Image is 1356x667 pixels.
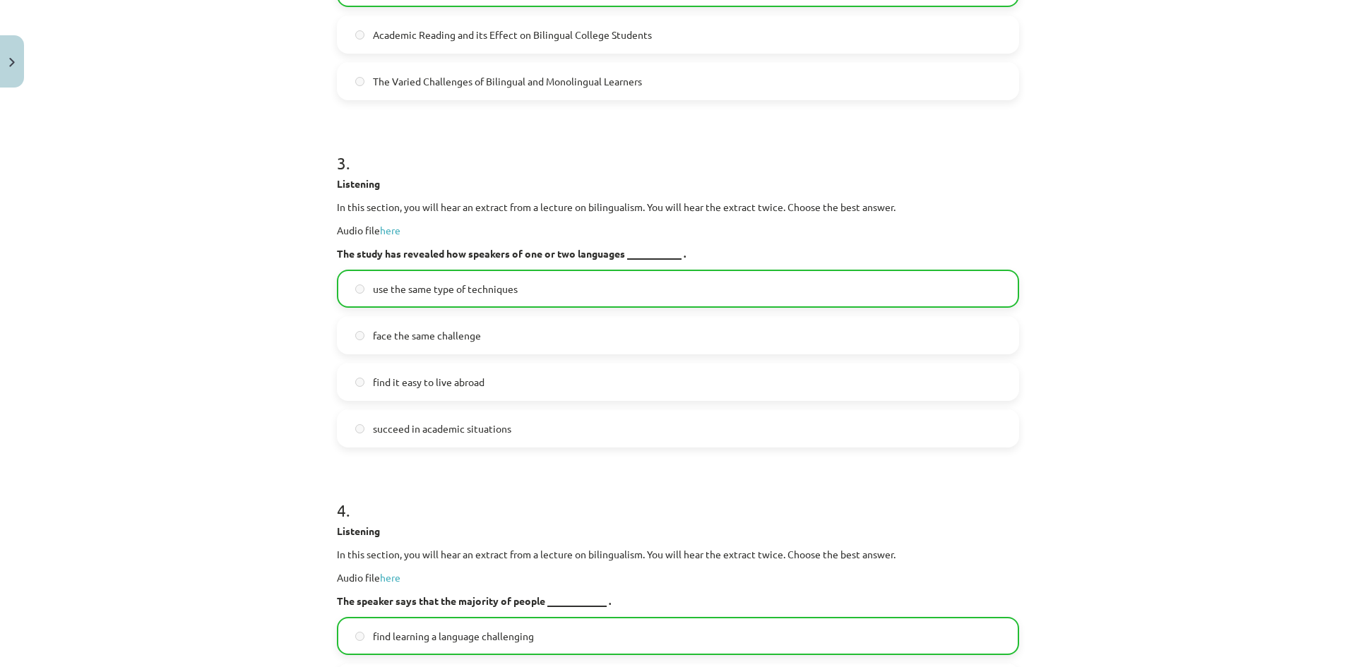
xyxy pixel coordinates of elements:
[373,328,481,343] span: face the same challenge
[373,282,518,296] span: use the same type of techniques
[355,331,364,340] input: face the same challenge
[355,30,364,40] input: Academic Reading and its Effect on Bilingual College Students
[337,547,1019,562] p: In this section, you will hear an extract from a lecture on bilingualism. You will hear the extra...
[337,247,686,260] b: The study has revealed how speakers of one or two languages ___________ .
[337,128,1019,172] h1: 3 .
[373,74,642,89] span: The Varied Challenges of Bilingual and Monolingual Learners
[355,284,364,294] input: use the same type of techniques
[373,375,484,390] span: find it easy to live abroad
[337,200,1019,215] p: In this section, you will hear an extract from a lecture on bilingualism. You will hear the extra...
[355,77,364,86] input: The Varied Challenges of Bilingual and Monolingual Learners
[373,28,652,42] span: Academic Reading and its Effect on Bilingual College Students
[337,223,1019,238] p: Audio file
[337,594,611,607] strong: The speaker says that the majority of people ____________ .
[9,58,15,67] img: icon-close-lesson-0947bae3869378f0d4975bcd49f059093ad1ed9edebbc8119c70593378902aed.svg
[337,524,380,537] strong: Listening
[337,476,1019,519] h1: 4 .
[380,571,400,584] a: here
[355,632,364,641] input: find learning a language challenging
[337,177,380,190] strong: Listening
[337,570,1019,585] p: Audio file
[373,421,511,436] span: succeed in academic situations
[373,629,534,644] span: find learning a language challenging
[355,424,364,433] input: succeed in academic situations
[380,224,400,236] a: here
[355,378,364,387] input: find it easy to live abroad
